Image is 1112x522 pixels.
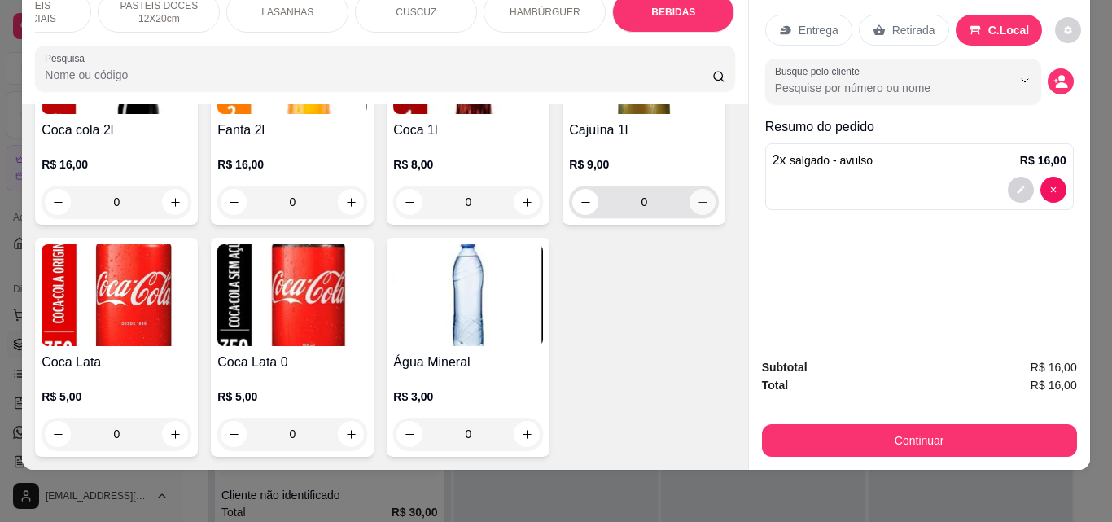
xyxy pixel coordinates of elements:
[1012,68,1038,94] button: Show suggestions
[162,421,188,447] button: increase-product-quantity
[690,189,716,215] button: increase-product-quantity
[393,244,543,346] img: product-image
[217,388,367,405] p: R$ 5,00
[762,379,788,392] strong: Total
[217,156,367,173] p: R$ 16,00
[569,121,719,140] h4: Cajuína 1l
[569,156,719,173] p: R$ 9,00
[1031,376,1077,394] span: R$ 16,00
[42,121,191,140] h4: Coca cola 2l
[1048,68,1074,94] button: decrease-product-quantity
[338,421,364,447] button: increase-product-quantity
[42,353,191,372] h4: Coca Lata
[773,151,873,170] p: 2 x
[514,189,540,215] button: increase-product-quantity
[45,421,71,447] button: decrease-product-quantity
[572,189,598,215] button: decrease-product-quantity
[393,121,543,140] h4: Coca 1l
[651,6,695,19] p: BEBIDAS
[1040,177,1066,203] button: decrease-product-quantity
[790,154,873,167] span: salgado - avulso
[1020,152,1066,169] p: R$ 16,00
[775,80,986,96] input: Busque pelo cliente
[799,22,838,38] p: Entrega
[514,421,540,447] button: increase-product-quantity
[892,22,935,38] p: Retirada
[393,156,543,173] p: R$ 8,00
[762,361,808,374] strong: Subtotal
[261,6,313,19] p: LASANHAS
[45,51,90,65] label: Pesquisa
[396,421,422,447] button: decrease-product-quantity
[988,22,1030,38] p: C.Local
[765,117,1074,137] p: Resumo do pedido
[762,424,1077,457] button: Continuar
[221,189,247,215] button: decrease-product-quantity
[510,6,580,19] p: HAMBÚRGUER
[396,6,436,19] p: CUSCUZ
[217,244,367,346] img: product-image
[1055,17,1081,43] button: decrease-product-quantity
[42,388,191,405] p: R$ 5,00
[42,156,191,173] p: R$ 16,00
[162,189,188,215] button: increase-product-quantity
[42,244,191,346] img: product-image
[1008,177,1034,203] button: decrease-product-quantity
[393,388,543,405] p: R$ 3,00
[221,421,247,447] button: decrease-product-quantity
[45,67,712,83] input: Pesquisa
[45,189,71,215] button: decrease-product-quantity
[1031,358,1077,376] span: R$ 16,00
[396,189,422,215] button: decrease-product-quantity
[775,64,865,78] label: Busque pelo cliente
[217,121,367,140] h4: Fanta 2l
[217,353,367,372] h4: Coca Lata 0
[393,353,543,372] h4: Água Mineral
[338,189,364,215] button: increase-product-quantity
